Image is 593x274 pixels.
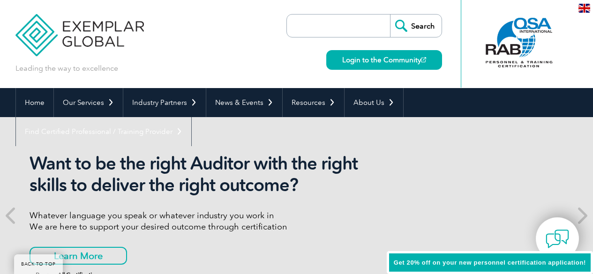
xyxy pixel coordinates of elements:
span: Get 20% off on your new personnel certification application! [394,259,586,266]
a: Our Services [54,88,123,117]
a: Find Certified Professional / Training Provider [16,117,191,146]
p: Leading the way to excellence [15,63,118,74]
img: open_square.png [421,57,426,62]
input: Search [390,15,442,37]
h2: Want to be the right Auditor with the right skills to deliver the right outcome? [30,153,381,196]
a: Industry Partners [123,88,206,117]
a: Home [16,88,53,117]
a: BACK TO TOP [14,254,63,274]
img: en [578,4,590,13]
a: Login to the Community [326,50,442,70]
p: Whatever language you speak or whatever industry you work in We are here to support your desired ... [30,210,381,232]
a: News & Events [206,88,282,117]
a: About Us [345,88,403,117]
img: contact-chat.png [546,227,569,251]
a: Resources [283,88,344,117]
a: Learn More [30,247,127,265]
